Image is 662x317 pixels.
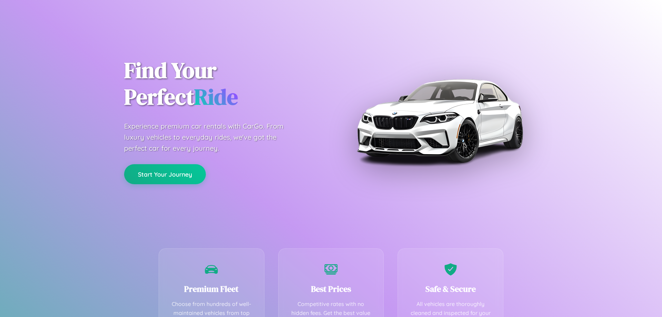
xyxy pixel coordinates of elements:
[124,121,297,154] p: Experience premium car rentals with CarGo. From luxury vehicles to everyday rides, we've got the ...
[124,57,321,110] h1: Find Your Perfect
[124,164,206,184] button: Start Your Journey
[169,283,254,295] h3: Premium Fleet
[289,283,373,295] h3: Best Prices
[194,82,238,112] span: Ride
[408,283,493,295] h3: Safe & Secure
[353,34,526,207] img: Premium BMW car rental vehicle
